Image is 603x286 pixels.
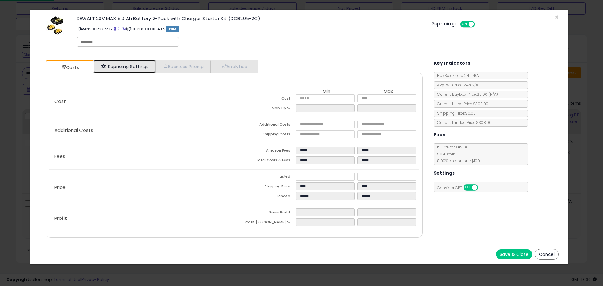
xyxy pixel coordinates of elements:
[357,89,419,94] th: Max
[234,192,296,202] td: Landed
[49,185,234,190] p: Price
[155,60,210,73] a: Business Pricing
[49,128,234,133] p: Additional Costs
[434,151,455,157] span: $0.40 min
[434,111,476,116] span: Shipping Price: $0.00
[296,89,357,94] th: Min
[535,249,559,260] button: Cancel
[431,21,456,26] h5: Repricing:
[555,13,559,22] span: ×
[234,208,296,218] td: Gross Profit
[434,73,479,78] span: BuyBox Share 24h: N/A
[434,82,478,88] span: Avg. Win Price 24h: N/A
[234,104,296,114] td: Mark up %
[477,185,487,190] span: OFF
[234,173,296,182] td: Listed
[234,218,296,228] td: Profit [PERSON_NAME] %
[49,99,234,104] p: Cost
[434,59,470,67] h5: Key Indicators
[434,144,480,164] span: 15.00 % for <= $100
[93,60,155,73] a: Repricing Settings
[496,249,532,259] button: Save & Close
[477,92,498,97] span: $0.00
[434,131,446,139] h5: Fees
[118,26,122,31] a: All offer listings
[49,216,234,221] p: Profit
[434,92,498,97] span: Current Buybox Price:
[77,24,422,34] p: ASIN: B0CZ9XR2Z7 | SKU: T8-CKOK-4LE5
[49,154,234,159] p: Fees
[434,120,492,125] span: Current Landed Price: $308.00
[77,16,422,21] h3: DEWALT 20V MAX 5.0 Ah Battery 2-Pack with Charger Starter Kit (DCB205-2C)
[488,92,498,97] span: ( N/A )
[434,101,488,106] span: Current Listed Price: $308.00
[113,26,117,31] a: BuyBox page
[166,26,179,32] span: FBM
[234,156,296,166] td: Total Costs & Fees
[434,185,486,191] span: Consider CPT:
[461,22,469,27] span: ON
[434,169,455,177] h5: Settings
[234,130,296,140] td: Shipping Costs
[46,61,93,74] a: Costs
[210,60,257,73] a: Analytics
[122,26,126,31] a: Your listing only
[46,16,65,35] img: 41VjKhdSoLL._SL60_.jpg
[474,22,484,27] span: OFF
[234,94,296,104] td: Cost
[234,182,296,192] td: Shipping Price
[234,121,296,130] td: Additional Costs
[434,158,480,164] span: 8.00 % on portion > $100
[234,147,296,156] td: Amazon Fees
[464,185,472,190] span: ON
